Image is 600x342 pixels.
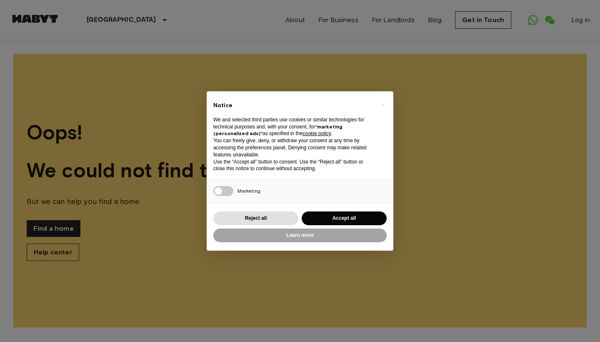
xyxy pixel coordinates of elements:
[213,101,373,110] h2: Notice
[381,100,384,110] span: ×
[302,131,331,136] a: cookie policy
[213,137,373,158] p: You can freely give, deny, or withdraw your consent at any time by accessing the preferences pane...
[237,188,260,194] span: Marketing
[213,116,373,137] p: We and selected third parties use cookies or similar technologies for technical purposes and, wit...
[213,123,342,137] strong: “marketing (personalized ads)”
[213,229,387,242] button: Learn more
[302,211,387,225] button: Accept all
[213,211,298,225] button: Reject all
[213,158,373,173] p: Use the “Accept all” button to consent. Use the “Reject all” button or close this notice to conti...
[376,98,389,111] button: Close this notice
